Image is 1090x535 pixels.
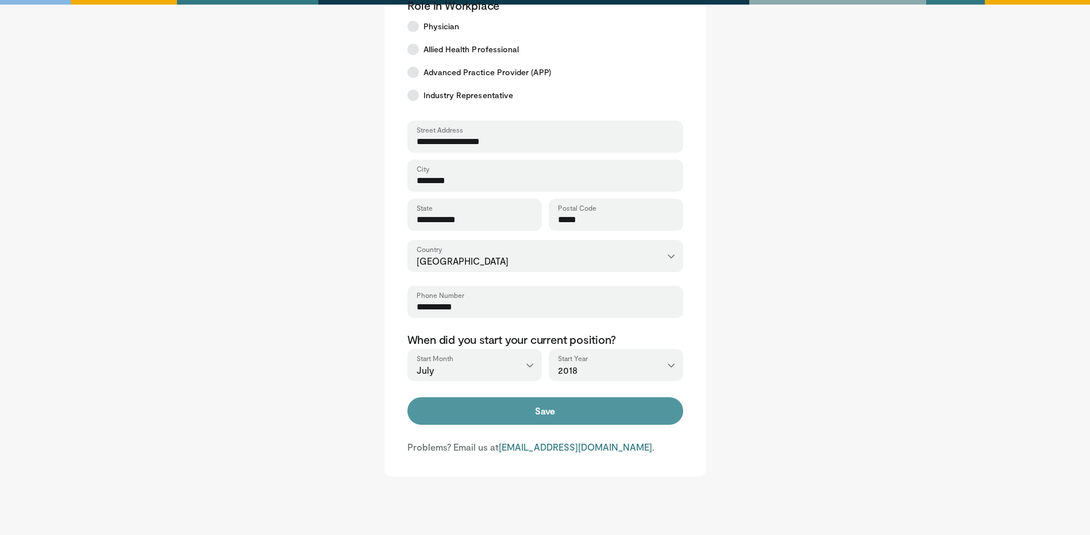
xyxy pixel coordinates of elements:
span: Physician [423,21,460,32]
label: Phone Number [417,290,464,300]
span: Advanced Practice Provider (APP) [423,67,551,78]
p: Problems? Email us at . [407,441,683,453]
a: [EMAIL_ADDRESS][DOMAIN_NAME] [499,441,652,452]
label: Street Address [417,125,463,134]
p: When did you start your current position? [407,332,683,347]
label: State [417,203,433,212]
button: Save [407,397,683,425]
label: Postal Code [558,203,596,212]
span: Industry Representative [423,90,514,101]
span: Allied Health Professional [423,44,519,55]
label: City [417,164,429,173]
